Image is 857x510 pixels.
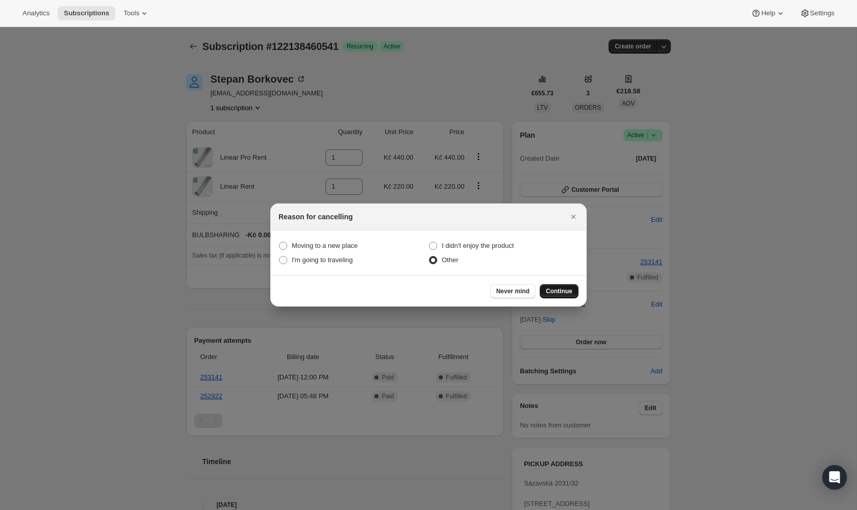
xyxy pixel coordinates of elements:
span: Help [761,9,775,17]
span: Moving to a new place [292,242,358,249]
span: I didn't enjoy the product [442,242,514,249]
button: Continue [540,284,578,298]
span: Continue [546,287,572,295]
button: Never mind [490,284,536,298]
span: Analytics [22,9,49,17]
button: Subscriptions [58,6,115,20]
span: Tools [123,9,139,17]
span: Subscriptions [64,9,109,17]
button: Help [745,6,791,20]
button: Settings [794,6,841,20]
span: I'm going to traveling [292,256,353,264]
button: Analytics [16,6,56,20]
button: Tools [117,6,156,20]
span: Never mind [496,287,530,295]
h2: Reason for cancelling [279,212,352,222]
div: Open Intercom Messenger [822,465,847,490]
span: Other [442,256,459,264]
span: Settings [810,9,835,17]
button: Close [566,210,581,224]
